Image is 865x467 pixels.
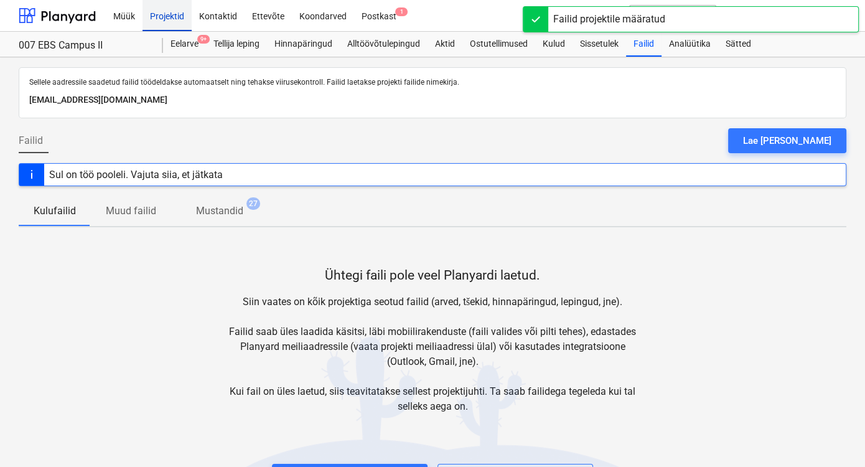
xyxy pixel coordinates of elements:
div: Lae [PERSON_NAME] [743,133,831,149]
iframe: Chat Widget [803,407,865,467]
p: Muud failid [106,204,156,219]
a: Alltöövõtulepingud [340,32,428,57]
a: Sätted [718,32,759,57]
a: Hinnapäringud [267,32,340,57]
a: Kulud [535,32,573,57]
button: Lae [PERSON_NAME] [728,128,846,153]
div: Eelarve [163,32,206,57]
span: 9+ [197,35,210,44]
div: Sul on töö pooleli. Vajuta siia, et jätkata [49,169,223,181]
a: Failid [626,32,662,57]
span: Failid [19,133,43,148]
span: 27 [246,197,260,210]
div: Vestlusvidin [803,407,865,467]
a: Sissetulek [573,32,626,57]
p: Ühtegi faili pole veel Planyardi laetud. [325,267,540,285]
a: Ostutellimused [462,32,535,57]
a: Analüütika [662,32,718,57]
div: Failid projektile määratud [553,12,665,27]
p: Kulufailid [34,204,76,219]
a: Aktid [428,32,462,57]
a: Tellija leping [206,32,267,57]
a: Eelarve9+ [163,32,206,57]
p: Mustandid [196,204,243,219]
div: 007 EBS Campus II [19,39,148,52]
p: Sellele aadressile saadetud failid töödeldakse automaatselt ning tehakse viirusekontroll. Failid ... [29,78,836,88]
p: Siin vaates on kõik projektiga seotud failid (arved, tšekid, hinnapäringud, lepingud, jne). Faili... [226,295,640,414]
p: [EMAIL_ADDRESS][DOMAIN_NAME] [29,93,836,108]
span: 1 [395,7,408,16]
